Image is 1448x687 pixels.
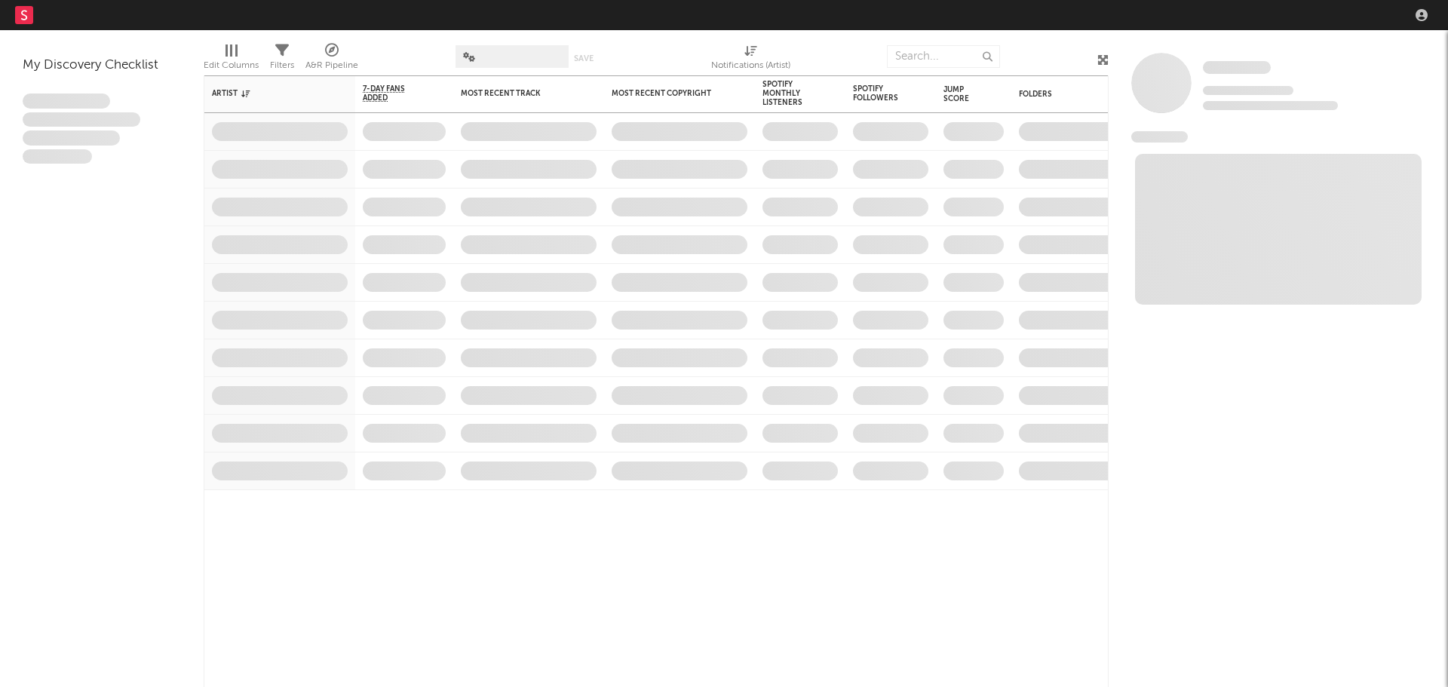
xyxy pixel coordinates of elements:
input: Search... [887,45,1000,68]
span: Integer aliquet in purus et [23,112,140,127]
div: My Discovery Checklist [23,57,181,75]
div: A&R Pipeline [305,38,358,81]
span: Praesent ac interdum [23,130,120,146]
div: Jump Score [943,85,981,103]
div: Folders [1019,90,1132,99]
div: Most Recent Track [461,89,574,98]
div: Spotify Monthly Listeners [762,80,815,107]
div: Notifications (Artist) [711,38,790,81]
div: Edit Columns [204,57,259,75]
span: 7-Day Fans Added [363,84,423,103]
div: Notifications (Artist) [711,57,790,75]
span: News Feed [1131,131,1188,143]
span: Lorem ipsum dolor [23,94,110,109]
span: Some Artist [1203,61,1271,74]
span: 0 fans last week [1203,101,1338,110]
div: Most Recent Copyright [612,89,725,98]
div: Spotify Followers [853,84,906,103]
a: Some Artist [1203,60,1271,75]
div: A&R Pipeline [305,57,358,75]
div: Artist [212,89,325,98]
span: Aliquam viverra [23,149,92,164]
button: Save [574,54,594,63]
div: Filters [270,38,294,81]
div: Edit Columns [204,38,259,81]
div: Filters [270,57,294,75]
span: Tracking Since: [DATE] [1203,86,1293,95]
